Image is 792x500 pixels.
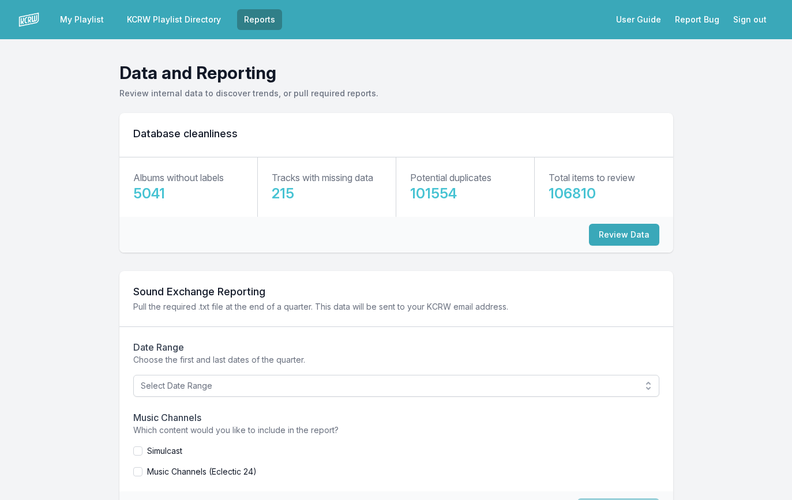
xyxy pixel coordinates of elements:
[410,185,457,202] big: 101554
[147,445,182,457] label: Simulcast
[410,171,491,185] p: Potential duplicates
[133,127,659,141] h2: Database cleanliness
[141,380,636,392] span: Select Date Range
[133,424,659,436] p: Which content would you like to include in the report?
[133,411,659,424] h2: Music Channels
[272,185,294,202] big: 215
[133,285,659,299] h2: Sound Exchange Reporting
[726,9,774,30] button: Sign out
[18,9,39,30] img: logo-white-87cec1fa9cbef997252546196dc51331.png
[133,185,165,202] big: 5041
[147,466,257,478] label: Music Channels (Eclectic 24)
[133,301,659,313] p: Pull the required .txt file at the end of a quarter. This data will be sent to your KCRW email ad...
[549,185,596,202] big: 106810
[120,9,228,30] a: KCRW Playlist Directory
[133,354,659,366] p: Choose the first and last dates of the quarter.
[133,171,224,185] p: Albums without labels
[119,88,673,99] p: Review internal data to discover trends, or pull required reports.
[53,9,111,30] a: My Playlist
[549,171,635,185] p: Total items to review
[237,9,282,30] a: Reports
[589,224,659,246] button: Review Data
[609,9,668,30] a: User Guide
[668,9,726,30] a: Report Bug
[133,340,659,354] h2: Date Range
[119,62,673,83] h1: Data and Reporting
[133,375,659,397] button: Select Date Range
[272,171,373,185] p: Tracks with missing data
